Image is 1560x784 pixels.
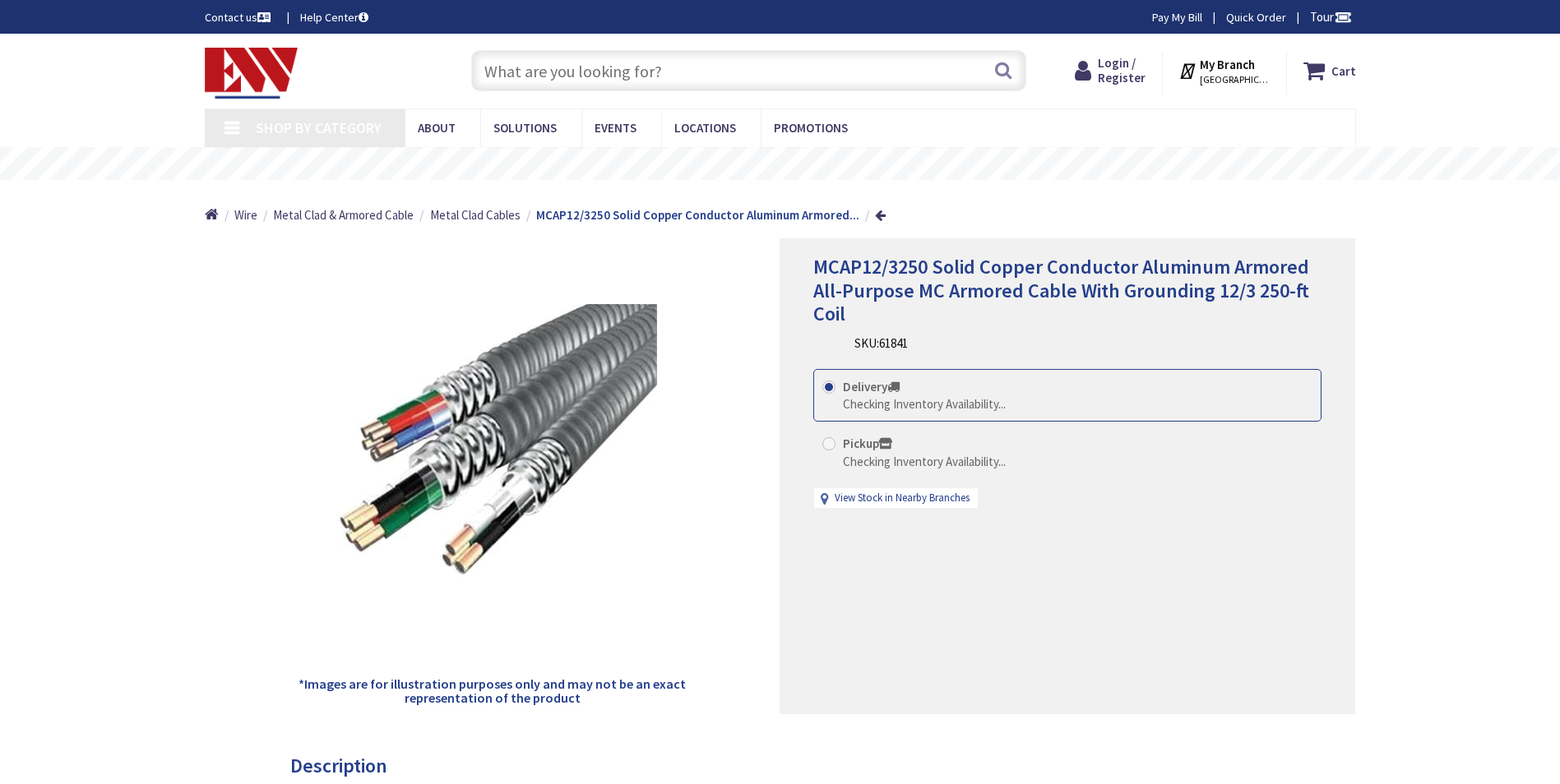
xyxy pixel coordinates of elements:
[854,334,908,352] div: SKU:
[256,118,382,137] span: Shop By Category
[273,207,414,223] span: Metal Clad & Armored Cable
[1200,73,1270,86] span: [GEOGRAPHIC_DATA], [GEOGRAPHIC_DATA]
[493,120,557,136] span: Solutions
[1331,56,1356,85] strong: Cart
[835,491,970,506] a: View Stock in Nearby Branches
[536,207,859,223] strong: MCAP12/3250 Solid Copper Conductor Aluminum Armored...
[1226,9,1286,25] a: Quick Order
[1178,56,1270,85] div: My Branch [GEOGRAPHIC_DATA], [GEOGRAPHIC_DATA]
[297,677,688,706] h5: *Images are for illustration purposes only and may not be an exact representation of the product
[595,120,636,136] span: Events
[1310,9,1352,25] span: Tour
[471,50,1026,91] input: What are you looking for?
[879,335,908,351] span: 61841
[674,120,736,136] span: Locations
[1200,57,1255,72] strong: My Branch
[290,755,1258,777] h3: Description
[1098,55,1146,85] span: Login / Register
[418,120,456,136] span: About
[273,206,414,224] a: Metal Clad & Armored Cable
[234,207,257,223] span: Wire
[234,206,257,224] a: Wire
[300,9,368,25] a: Help Center
[774,120,848,136] span: Promotions
[205,9,274,25] a: Contact us
[1303,56,1356,85] a: Cart
[430,207,521,223] span: Metal Clad Cables
[843,453,1006,470] div: Checking Inventory Availability...
[813,254,1309,327] span: MCAP12/3250 Solid Copper Conductor Aluminum Armored All-Purpose MC Armored Cable With Grounding 1...
[843,436,892,451] strong: Pickup
[430,206,521,224] a: Metal Clad Cables
[205,48,299,99] img: Electrical Wholesalers, Inc.
[843,379,900,394] strong: Delivery
[328,304,657,633] img: MCAP12/3250 Solid Copper Conductor Aluminum Armored All-Purpose MC Armored Cable With Grounding 1...
[1075,56,1146,85] a: Login / Register
[843,395,1006,413] div: Checking Inventory Availability...
[1152,9,1202,25] a: Pay My Bill
[631,155,932,173] rs-layer: Free Same Day Pickup at 19 Locations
